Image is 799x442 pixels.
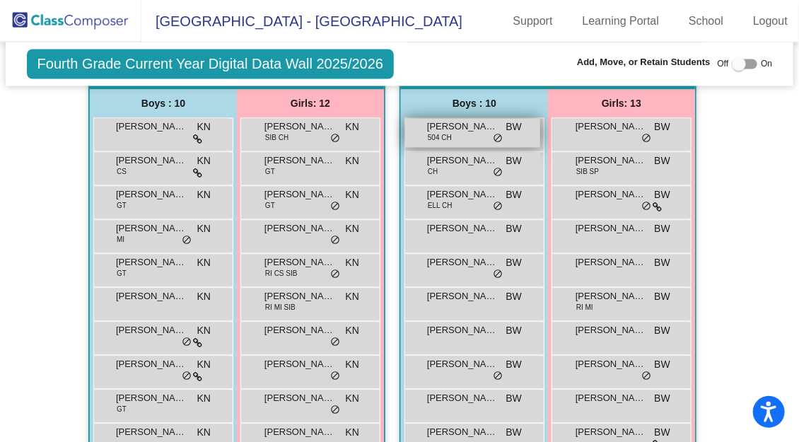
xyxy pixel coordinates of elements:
[576,303,593,313] span: RI MI
[264,188,335,202] span: [PERSON_NAME]
[264,324,335,338] span: [PERSON_NAME]
[506,290,522,305] span: BW
[493,269,503,281] span: do_not_disturb_alt
[401,90,548,118] div: Boys : 10
[264,222,335,236] span: [PERSON_NAME]
[197,290,211,305] span: KN
[576,256,646,270] span: [PERSON_NAME]
[90,90,237,118] div: Boys : 10
[576,426,646,440] span: [PERSON_NAME]
[506,154,522,169] span: BW
[427,358,498,372] span: [PERSON_NAME]
[654,392,670,407] span: BW
[116,426,187,440] span: [PERSON_NAME]
[654,324,670,339] span: BW
[428,201,453,211] span: ELL CH
[576,392,646,406] span: [PERSON_NAME] Mount
[577,56,711,70] span: Add, Move, or Retain Students
[427,426,498,440] span: [PERSON_NAME]
[427,256,498,270] span: [PERSON_NAME]
[742,10,799,33] a: Logout
[654,290,670,305] span: BW
[346,358,359,373] span: KN
[330,235,340,247] span: do_not_disturb_alt
[427,324,498,338] span: [PERSON_NAME]
[506,426,522,441] span: BW
[506,188,522,203] span: BW
[117,269,127,279] span: GT
[116,290,187,304] span: [PERSON_NAME]
[117,235,124,245] span: MI
[493,134,503,145] span: do_not_disturb_alt
[346,256,359,271] span: KN
[576,222,646,236] span: [PERSON_NAME]
[197,154,211,169] span: KN
[264,120,335,134] span: [PERSON_NAME]
[571,10,671,33] a: Learning Portal
[264,392,335,406] span: [PERSON_NAME]
[427,154,498,168] span: [PERSON_NAME]
[641,371,651,383] span: do_not_disturb_alt
[346,392,359,407] span: KN
[346,154,359,169] span: KN
[264,426,335,440] span: [PERSON_NAME]
[506,358,522,373] span: BW
[117,167,127,178] span: CS
[117,405,127,415] span: GT
[502,10,564,33] a: Support
[197,324,211,339] span: KN
[346,426,359,441] span: KN
[654,188,670,203] span: BW
[182,235,192,247] span: do_not_disturb_alt
[677,10,735,33] a: School
[427,222,498,236] span: [PERSON_NAME]
[654,358,670,373] span: BW
[506,222,522,237] span: BW
[576,167,599,178] span: SIB SP
[428,167,438,178] span: CH
[117,201,127,211] span: GT
[116,392,187,406] span: [PERSON_NAME]
[654,426,670,441] span: BW
[493,371,503,383] span: do_not_disturb_alt
[654,154,670,169] span: BW
[116,256,187,270] span: [PERSON_NAME]
[116,154,187,168] span: [PERSON_NAME]
[346,290,359,305] span: KN
[346,188,359,203] span: KN
[330,337,340,349] span: do_not_disturb_alt
[182,371,192,383] span: do_not_disturb_alt
[330,134,340,145] span: do_not_disturb_alt
[264,358,335,372] span: [PERSON_NAME]
[346,324,359,339] span: KN
[265,133,288,144] span: SIB CH
[237,90,384,118] div: Girls: 12
[576,154,646,168] span: [PERSON_NAME]
[116,324,187,338] span: [PERSON_NAME] [PERSON_NAME]
[197,358,211,373] span: KN
[330,405,340,417] span: do_not_disturb_alt
[116,358,187,372] span: [PERSON_NAME]
[197,222,211,237] span: KN
[330,371,340,383] span: do_not_disturb_alt
[346,222,359,237] span: KN
[576,358,646,372] span: [PERSON_NAME]
[427,120,498,134] span: [PERSON_NAME]
[265,167,275,178] span: GT
[506,324,522,339] span: BW
[428,133,452,144] span: 504 CH
[182,337,192,349] span: do_not_disturb_alt
[493,202,503,213] span: do_not_disturb_alt
[548,90,695,118] div: Girls: 13
[197,120,211,135] span: KN
[265,269,298,279] span: RI CS SIB
[264,256,335,270] span: [PERSON_NAME]
[493,168,503,179] span: do_not_disturb_alt
[116,188,187,202] span: [PERSON_NAME]
[576,324,646,338] span: [PERSON_NAME]
[654,256,670,271] span: BW
[330,202,340,213] span: do_not_disturb_alt
[116,222,187,236] span: [PERSON_NAME]
[576,120,646,134] span: [PERSON_NAME]
[427,188,498,202] span: [PERSON_NAME]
